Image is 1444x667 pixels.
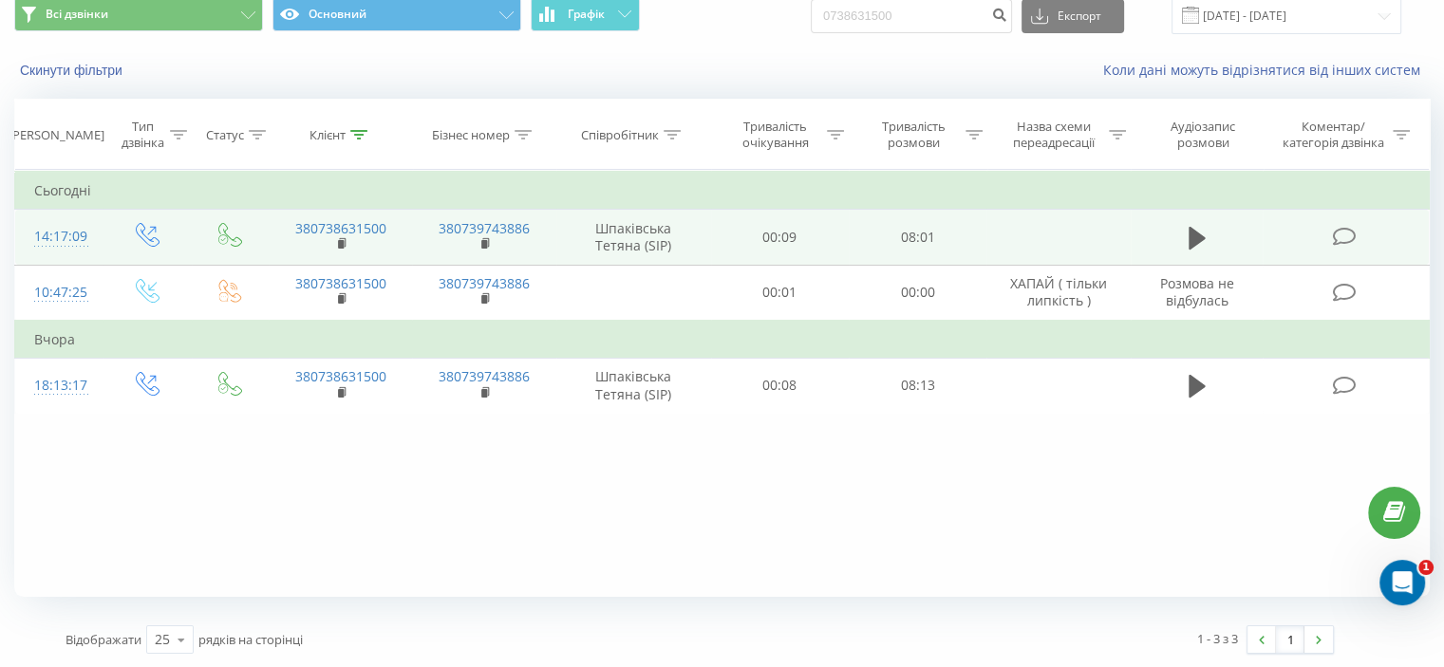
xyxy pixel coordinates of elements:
[581,127,659,143] div: Співробітник
[34,218,84,255] div: 14:17:09
[1160,274,1234,309] span: Розмова не відбулась
[9,127,104,143] div: [PERSON_NAME]
[1418,560,1434,575] span: 1
[866,119,961,151] div: Тривалість розмови
[1148,119,1259,151] div: Аудіозапис розмови
[295,367,386,385] a: 380738631500
[66,631,141,648] span: Відображати
[309,127,346,143] div: Клієнт
[439,219,530,237] a: 380739743886
[46,7,108,22] span: Всі дзвінки
[711,265,849,321] td: 00:01
[439,274,530,292] a: 380739743886
[198,631,303,648] span: рядків на сторінці
[556,358,711,413] td: Шпаківська Тетяна (SIP)
[432,127,510,143] div: Бізнес номер
[711,358,849,413] td: 00:08
[711,210,849,265] td: 00:09
[14,62,132,79] button: Скинути фільтри
[295,274,386,292] a: 380738631500
[1277,119,1388,151] div: Коментар/категорія дзвінка
[849,265,986,321] td: 00:00
[849,210,986,265] td: 08:01
[34,274,84,311] div: 10:47:25
[295,219,386,237] a: 380738631500
[728,119,823,151] div: Тривалість очікування
[986,265,1130,321] td: ХАПАЙ ( тільки липкість )
[1197,629,1238,648] div: 1 - 3 з 3
[34,367,84,404] div: 18:13:17
[15,321,1430,359] td: Вчора
[206,127,244,143] div: Статус
[849,358,986,413] td: 08:13
[1004,119,1104,151] div: Назва схеми переадресації
[439,367,530,385] a: 380739743886
[1276,626,1304,653] a: 1
[556,210,711,265] td: Шпаківська Тетяна (SIP)
[155,630,170,649] div: 25
[15,172,1430,210] td: Сьогодні
[1103,61,1430,79] a: Коли дані можуть відрізнятися вiд інших систем
[568,8,605,21] span: Графік
[1379,560,1425,605] iframe: Intercom live chat
[120,119,164,151] div: Тип дзвінка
